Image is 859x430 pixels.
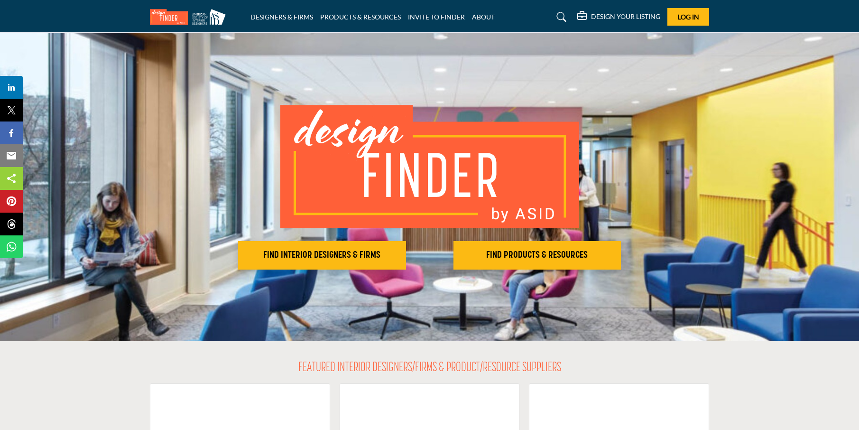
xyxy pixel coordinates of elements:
[456,250,619,261] h2: FIND PRODUCTS & RESOURCES
[250,13,313,21] a: DESIGNERS & FIRMS
[591,12,660,21] h5: DESIGN YOUR LISTING
[150,9,231,25] img: Site Logo
[453,241,621,270] button: FIND PRODUCTS & RESOURCES
[667,8,709,26] button: Log In
[472,13,495,21] a: ABOUT
[577,11,660,23] div: DESIGN YOUR LISTING
[547,9,573,25] a: Search
[241,250,403,261] h2: FIND INTERIOR DESIGNERS & FIRMS
[280,105,579,228] img: image
[678,13,699,21] span: Log In
[408,13,465,21] a: INVITE TO FINDER
[238,241,406,270] button: FIND INTERIOR DESIGNERS & FIRMS
[298,360,561,376] h2: FEATURED INTERIOR DESIGNERS/FIRMS & PRODUCT/RESOURCE SUPPLIERS
[320,13,401,21] a: PRODUCTS & RESOURCES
